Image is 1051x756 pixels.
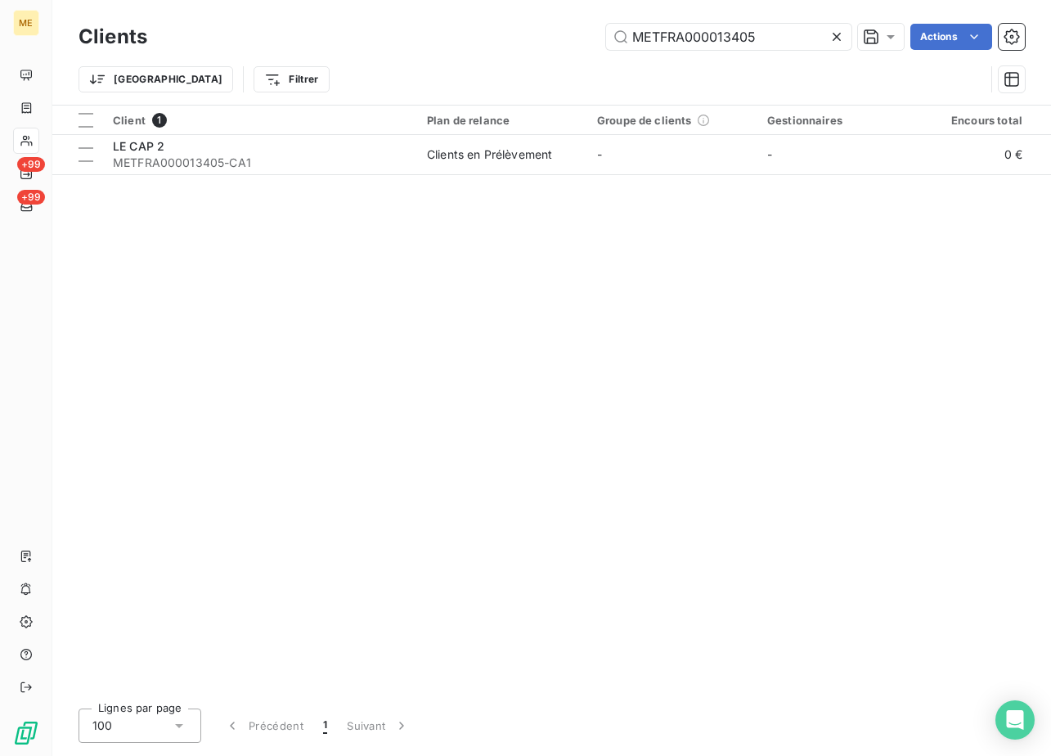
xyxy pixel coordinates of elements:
[937,114,1022,127] div: Encours total
[254,66,329,92] button: Filtrer
[767,147,772,161] span: -
[995,700,1035,740] div: Open Intercom Messenger
[17,157,45,172] span: +99
[113,114,146,127] span: Client
[92,718,112,734] span: 100
[927,135,1032,174] td: 0 €
[910,24,992,50] button: Actions
[214,709,313,743] button: Précédent
[597,147,602,161] span: -
[79,22,147,52] h3: Clients
[323,718,327,734] span: 1
[313,709,337,743] button: 1
[17,190,45,205] span: +99
[152,113,167,128] span: 1
[13,720,39,746] img: Logo LeanPay
[113,155,407,171] span: METFRA000013405-CA1
[597,114,692,127] span: Groupe de clients
[606,24,851,50] input: Rechercher
[427,114,577,127] div: Plan de relance
[767,114,918,127] div: Gestionnaires
[113,139,164,153] span: LE CAP 2
[13,10,39,36] div: ME
[427,146,552,163] div: Clients en Prélèvement
[337,709,420,743] button: Suivant
[79,66,233,92] button: [GEOGRAPHIC_DATA]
